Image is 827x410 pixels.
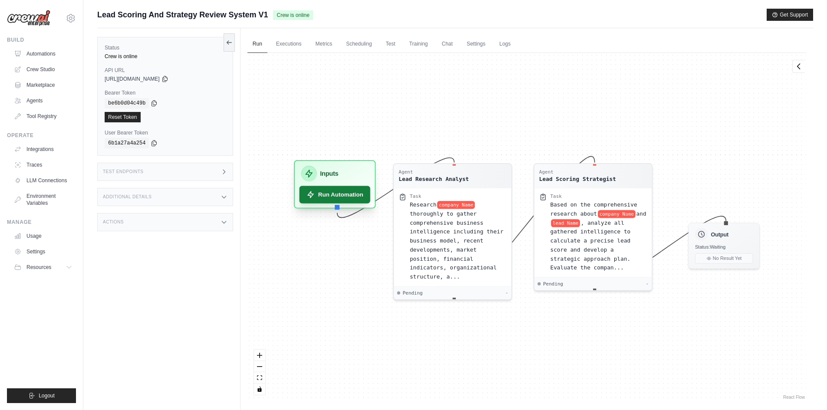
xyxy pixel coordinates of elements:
[105,89,226,96] label: Bearer Token
[534,163,652,291] div: AgentLead Scoring StrategistTaskBased on the comprehensive research aboutcompany Nameandlead Name...
[393,163,512,300] div: AgentLead Research AnalystTaskResearchcompany Namethoroughly to gather comprehensive business int...
[254,350,265,395] div: React Flow controls
[539,169,616,175] div: Agent
[636,210,646,217] span: and
[7,10,50,26] img: Logo
[341,35,377,53] a: Scheduling
[26,264,51,271] span: Resources
[273,10,313,20] span: Crew is online
[551,219,580,227] span: lead Name
[404,35,433,53] a: Training
[105,138,149,148] code: 6b1a27a4a254
[767,9,813,21] button: Get Support
[105,98,149,108] code: be6b0d04c49b
[7,36,76,43] div: Build
[410,210,504,280] span: thoroughly to gather comprehensive business intelligence including their business model, recent d...
[10,158,76,172] a: Traces
[543,281,563,287] span: Pending
[784,368,827,410] iframe: Chat Widget
[402,290,422,296] span: Pending
[410,200,507,281] div: Research {company Name} thoroughly to gather comprehensive business intelligence including their ...
[505,290,508,296] div: -
[271,35,307,53] a: Executions
[550,200,647,272] div: Based on the comprehensive research about {company Name} and {lead Name}, analyze all gathered in...
[105,53,226,60] div: Crew is online
[454,157,595,298] g: Edge from f2a6d39d1607debfd7155d9784fb9ee7 to 749d54a1e6932f201b5ae68da6e4be47
[10,229,76,243] a: Usage
[254,372,265,384] button: fit view
[437,201,475,209] span: company Name
[10,142,76,156] a: Integrations
[598,210,636,218] span: company Name
[10,47,76,61] a: Automations
[247,35,267,53] a: Run
[10,189,76,210] a: Environment Variables
[7,132,76,139] div: Operate
[10,78,76,92] a: Marketplace
[695,244,725,250] span: Status: Waiting
[550,193,561,200] div: Task
[254,350,265,361] button: zoom in
[437,35,458,53] a: Chat
[105,129,226,136] label: User Bearer Token
[550,220,630,271] span: , analyze all gathered intelligence to calculate a precise lead score and develop a strategic app...
[10,174,76,187] a: LLM Connections
[39,392,55,399] span: Logout
[103,169,144,174] h3: Test Endpoints
[10,109,76,123] a: Tool Registry
[381,35,401,53] a: Test
[103,220,124,225] h3: Actions
[97,9,268,21] span: Lead Scoring And Strategy Review System V1
[105,75,160,82] span: [URL][DOMAIN_NAME]
[10,245,76,259] a: Settings
[337,158,454,218] g: Edge from inputsNode to f2a6d39d1607debfd7155d9784fb9ee7
[695,253,753,264] button: No Result Yet
[711,230,728,238] h3: Output
[254,384,265,395] button: toggle interactivity
[105,44,226,51] label: Status
[10,94,76,108] a: Agents
[410,201,437,208] span: Research
[461,35,491,53] a: Settings
[399,169,469,175] div: Agent
[410,193,421,200] div: Task
[399,175,469,183] div: Lead Research Analyst
[320,169,338,178] h3: Inputs
[7,219,76,226] div: Manage
[105,112,141,122] a: Reset Token
[688,223,760,269] div: OutputStatus:WaitingNo Result Yet
[494,35,516,53] a: Logs
[299,186,370,203] button: Run Automation
[7,388,76,403] button: Logout
[539,175,616,183] div: Lead Scoring Strategist
[10,260,76,274] button: Resources
[310,35,338,53] a: Metrics
[254,361,265,372] button: zoom out
[103,194,152,200] h3: Additional Details
[105,67,226,74] label: API URL
[783,395,805,400] a: React Flow attribution
[10,62,76,76] a: Crew Studio
[646,281,649,287] div: -
[550,201,637,216] span: Based on the comprehensive research about
[294,163,376,212] div: InputsRun Automation
[595,216,726,288] g: Edge from 749d54a1e6932f201b5ae68da6e4be47 to outputNode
